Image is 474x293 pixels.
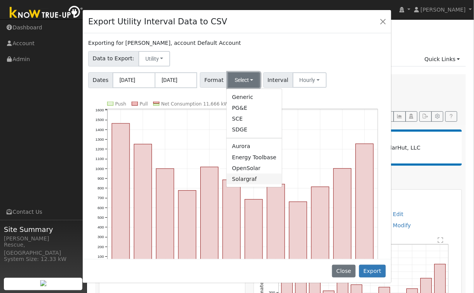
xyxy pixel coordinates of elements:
rect: onclick="" [245,199,263,267]
rect: onclick="" [223,180,240,266]
text: 300 [97,235,104,239]
a: SDGE [227,124,282,135]
rect: onclick="" [112,123,130,266]
text: 1300 [95,137,104,141]
text: 1400 [95,128,104,132]
span: Dates [88,72,113,88]
h4: Export Utility Interval Data to CSV [88,15,227,28]
rect: onclick="" [156,169,174,266]
text: Net Consumption 11,666 kWh [161,101,232,107]
span: Interval [263,72,293,88]
span: Format [200,72,228,88]
text: Push [115,101,126,107]
text: 1200 [95,147,104,151]
text: 600 [97,206,104,210]
a: OpenSolar [227,163,282,174]
text: Pull [140,101,148,107]
a: Aurora [227,141,282,152]
label: Exporting for [PERSON_NAME], account Default Account [88,39,241,47]
rect: onclick="" [356,144,374,266]
a: Generic [227,92,282,102]
rect: onclick="" [334,169,351,267]
text: 500 [97,215,104,220]
button: Export [359,265,386,278]
button: Select [228,72,261,88]
a: PG&E [227,102,282,113]
text: 1600 [95,108,104,112]
rect: onclick="" [289,202,307,266]
text: 1500 [95,118,104,122]
text: 1100 [95,157,104,161]
span: Data to Export: [88,51,139,66]
text: 400 [97,225,104,229]
text: 200 [97,245,104,249]
text: 800 [97,186,104,190]
text: 100 [97,254,104,259]
rect: onclick="" [179,191,196,267]
a: Solargraf [227,174,282,184]
button: Utility [138,51,171,66]
a: SCE [227,114,282,124]
text: 900 [97,176,104,181]
rect: onclick="" [312,187,329,266]
a: Energy Toolbase [227,152,282,163]
text: 700 [97,196,104,200]
button: Close [332,265,356,278]
text: 1000 [95,167,104,171]
rect: onclick="" [267,184,285,266]
button: Close [378,16,389,27]
rect: onclick="" [201,167,218,266]
button: Hourly [293,72,327,88]
rect: onclick="" [134,144,152,267]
